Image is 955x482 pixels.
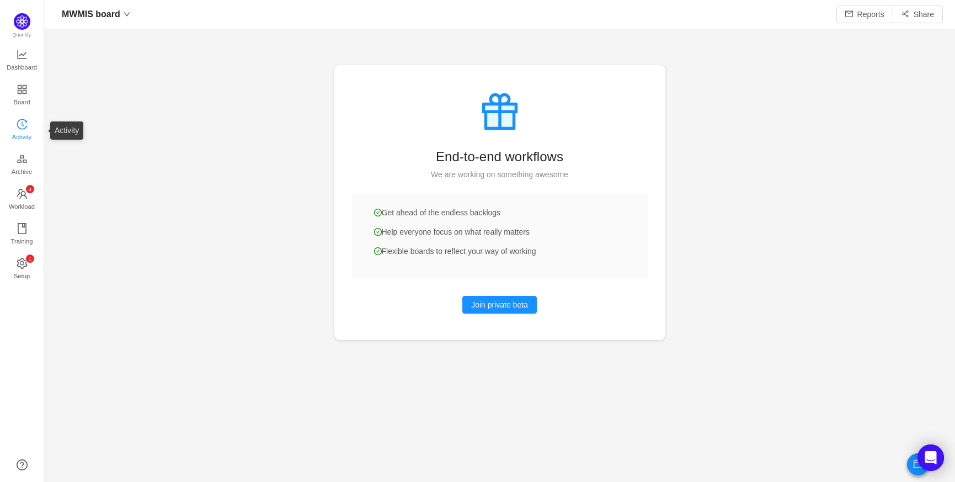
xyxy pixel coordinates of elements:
p: 4 [28,185,31,193]
span: Board [14,91,30,113]
a: Activity [17,119,28,141]
sup: 1 [26,255,34,263]
a: icon: settingSetup [17,258,28,280]
i: icon: team [17,188,28,199]
button: Join private beta [462,296,537,314]
p: 1 [28,255,31,263]
i: icon: line-chart [17,49,28,60]
i: icon: book [17,223,28,234]
span: Activity [12,126,31,148]
a: icon: question-circle [17,459,28,470]
a: Board [17,84,28,107]
a: Dashboard [17,50,28,72]
span: Training [10,230,33,252]
a: icon: teamWorkload [17,189,28,211]
a: Archive [17,154,28,176]
button: icon: mailReports [836,6,893,23]
span: Quantify [13,32,31,38]
img: Quantify [14,13,30,30]
span: MWMIS board [62,6,120,23]
sup: 4 [26,185,34,193]
i: icon: appstore [17,84,28,95]
span: Dashboard [7,56,37,78]
button: icon: share-altShare [893,6,943,23]
i: icon: history [17,119,28,130]
span: Workload [9,195,35,218]
div: Open Intercom Messenger [917,444,944,471]
i: icon: down [124,11,130,18]
span: Setup [14,265,30,287]
button: icon: calendar [907,453,929,475]
i: icon: setting [17,258,28,269]
i: icon: gold [17,153,28,165]
a: Training [17,224,28,246]
span: Archive [12,161,32,183]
